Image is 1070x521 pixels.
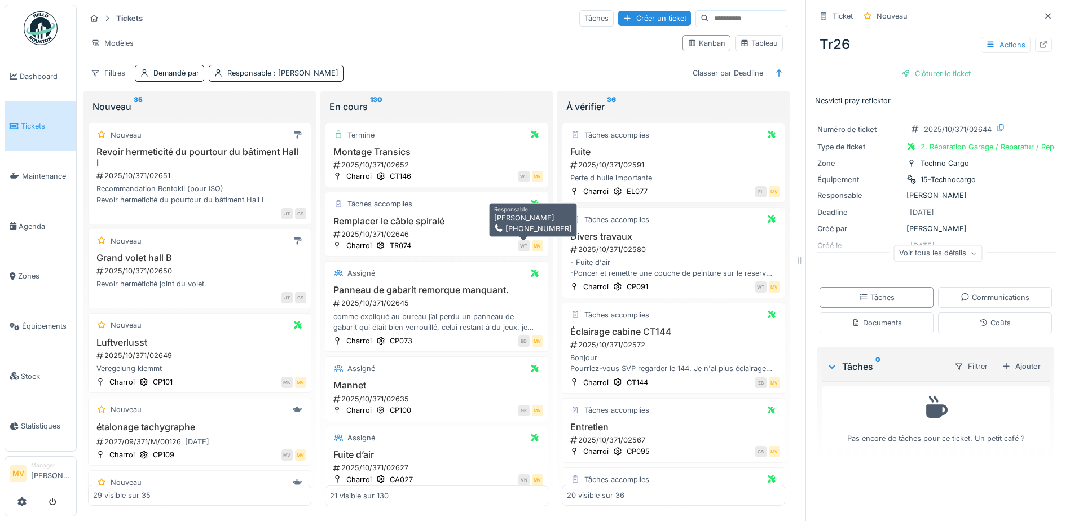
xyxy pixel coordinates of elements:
[347,268,375,279] div: Assigné
[583,446,609,457] div: Charroi
[815,30,1056,59] div: Tr26
[567,352,780,374] div: Bonjour Pourriez-vous SVP regarder le 144. Je n'ai plus éclairage dans la cabine .. Comme je trav...
[111,130,142,140] div: Nouveau
[329,100,544,113] div: En cours
[817,190,902,201] div: Responsable
[627,377,648,388] div: CT144
[332,229,543,240] div: 2025/10/371/02646
[95,435,306,449] div: 2027/09/371/M/00126
[346,171,372,182] div: Charroi
[769,281,780,293] div: MV
[949,358,993,374] div: Filtrer
[584,474,649,485] div: Tâches accomplies
[769,377,780,388] div: MV
[281,208,293,219] div: JT
[584,405,649,416] div: Tâches accomplies
[93,422,306,432] h3: étalonage tachygraphe
[330,216,543,227] h3: Remplacer le câble spiralé
[494,206,572,213] h6: Responsable
[740,38,778,48] div: Tableau
[21,121,72,131] span: Tickets
[997,359,1045,374] div: Ajouter
[755,186,767,197] div: FL
[330,449,543,460] h3: Fuite d’air
[390,405,411,416] div: CP100
[5,201,76,251] a: Agenda
[829,391,1042,444] div: Pas encore de tâches pour ce ticket. Un petit café ?
[569,339,780,350] div: 2025/10/371/02572
[347,363,375,374] div: Assigné
[112,13,147,24] strong: Tickets
[5,301,76,351] a: Équipements
[295,449,306,461] div: MV
[390,474,413,485] div: CA027
[93,100,307,113] div: Nouveau
[518,240,530,251] div: WT
[10,461,72,488] a: MV Manager[PERSON_NAME]
[31,461,72,485] li: [PERSON_NAME]
[924,124,992,135] div: 2025/10/371/02644
[332,160,543,170] div: 2025/10/371/02652
[390,335,412,346] div: CP073
[567,257,780,279] div: - Fuite d'air -Poncer et remettre une couche de peinture sur le réservoir ( partie dégradée) - Ec...
[346,405,372,416] div: Charroi
[817,223,902,234] div: Créé par
[607,100,616,113] sup: 36
[93,279,306,289] div: Revoir herméticité joint du volet.
[21,421,72,431] span: Statistiques
[295,377,306,388] div: MV
[569,244,780,255] div: 2025/10/371/02580
[332,298,543,308] div: 2025/10/371/02645
[295,292,306,303] div: GS
[22,171,72,182] span: Maintenance
[330,147,543,157] h3: Montage Transics
[330,380,543,391] h3: Mannet
[532,171,543,182] div: MV
[86,35,139,51] div: Modèles
[109,449,135,460] div: Charroi
[24,11,58,45] img: Badge_color-CXgf-gQk.svg
[5,101,76,152] a: Tickets
[859,292,895,303] div: Tâches
[567,173,780,183] div: Perte d huile importante
[583,377,609,388] div: Charroi
[370,100,382,113] sup: 130
[5,251,76,302] a: Zones
[532,474,543,485] div: MV
[93,253,306,263] h3: Grand volet hall B
[93,490,151,501] div: 29 visible sur 35
[134,100,143,113] sup: 35
[347,198,412,209] div: Tâches accomplies
[688,38,725,48] div: Kanban
[153,449,174,460] div: CP109
[852,317,902,328] div: Documents
[330,285,543,295] h3: Panneau de gabarit remorque manquant.
[347,432,375,443] div: Assigné
[826,360,945,373] div: Tâches
[295,208,306,219] div: GS
[817,158,902,169] div: Zone
[111,404,142,415] div: Nouveau
[579,10,614,27] div: Tâches
[769,186,780,197] div: MV
[332,462,543,473] div: 2025/10/371/02627
[332,394,543,404] div: 2025/10/371/02635
[833,11,853,21] div: Ticket
[627,446,650,457] div: CP095
[897,66,975,81] div: Clôturer le ticket
[584,310,649,320] div: Tâches accomplies
[5,401,76,452] a: Statistiques
[815,95,1056,106] p: Nesvieti pray reflektor
[583,186,609,197] div: Charroi
[755,377,767,388] div: ZB
[390,240,411,251] div: TR074
[5,51,76,101] a: Dashboard
[5,351,76,401] a: Stock
[10,465,27,482] li: MV
[185,436,209,447] div: [DATE]
[95,170,306,181] div: 2025/10/371/02651
[31,461,72,470] div: Manager
[755,446,767,457] div: GS
[877,11,908,21] div: Nouveau
[981,37,1031,53] div: Actions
